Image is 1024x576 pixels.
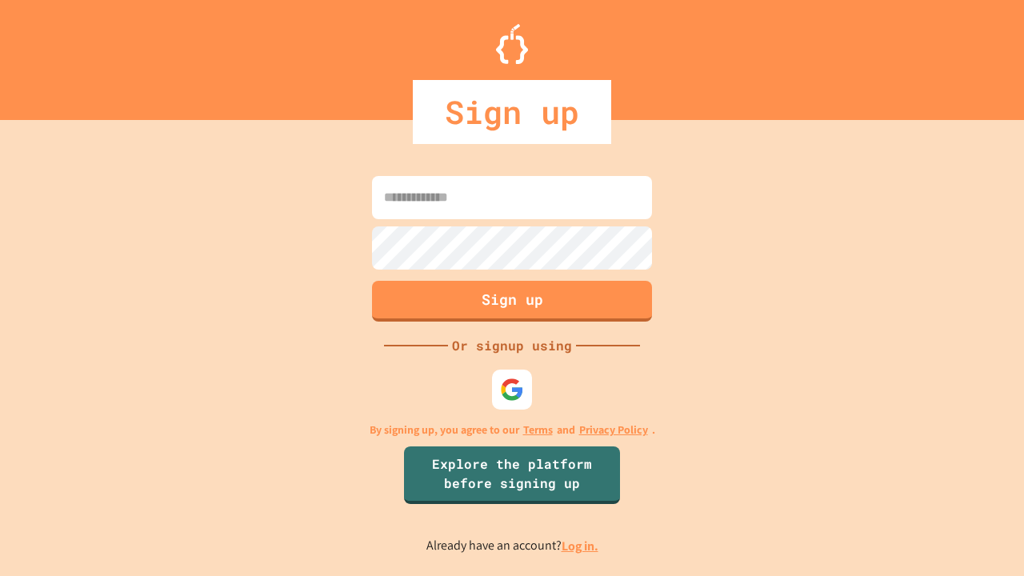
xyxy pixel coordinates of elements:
[562,538,598,554] a: Log in.
[957,512,1008,560] iframe: chat widget
[370,422,655,438] p: By signing up, you agree to our and .
[413,80,611,144] div: Sign up
[372,281,652,322] button: Sign up
[426,536,598,556] p: Already have an account?
[500,378,524,402] img: google-icon.svg
[496,24,528,64] img: Logo.svg
[404,446,620,504] a: Explore the platform before signing up
[579,422,648,438] a: Privacy Policy
[523,422,553,438] a: Terms
[891,442,1008,510] iframe: chat widget
[448,336,576,355] div: Or signup using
